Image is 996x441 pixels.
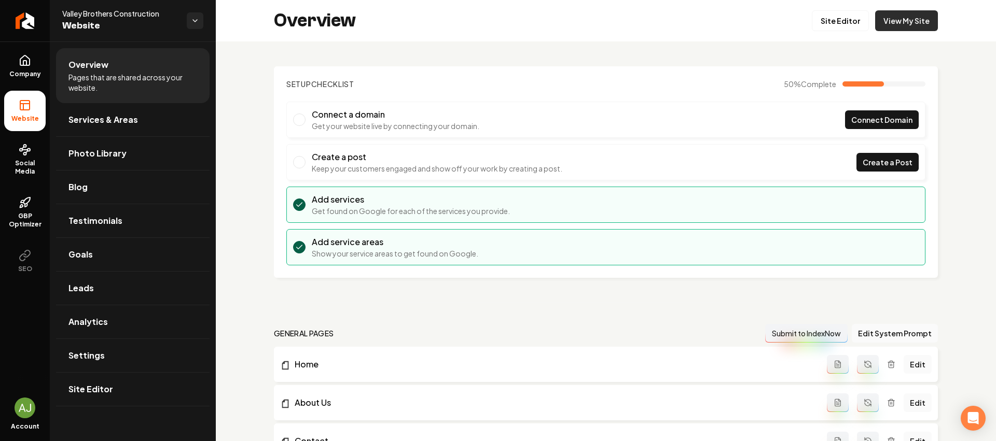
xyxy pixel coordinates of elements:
[312,121,479,131] p: Get your website live by connecting your domain.
[11,422,39,431] span: Account
[4,241,46,281] button: SEO
[312,236,478,248] h3: Add service areas
[856,153,919,172] a: Create a Post
[875,10,938,31] a: View My Site
[784,79,836,89] span: 50 %
[845,110,919,129] a: Connect Domain
[14,265,36,273] span: SEO
[286,79,311,89] span: Setup
[312,163,562,174] p: Keep your customers engaged and show off your work by creating a post.
[4,212,46,229] span: GBP Optimizer
[68,59,108,71] span: Overview
[56,137,210,170] a: Photo Library
[56,305,210,338] a: Analytics
[68,248,93,261] span: Goals
[274,328,334,338] h2: general pages
[4,188,46,237] a: GBP Optimizer
[62,19,178,33] span: Website
[56,373,210,406] a: Site Editor
[312,108,479,121] h3: Connect a domain
[56,204,210,237] a: Testimonials
[68,215,122,227] span: Testimonials
[56,238,210,271] a: Goals
[15,397,35,418] button: Open user button
[68,113,138,126] span: Services & Areas
[68,349,105,362] span: Settings
[68,72,197,93] span: Pages that are shared across your website.
[851,115,912,125] span: Connect Domain
[852,324,938,343] button: Edit System Prompt
[68,282,94,294] span: Leads
[56,339,210,372] a: Settings
[863,157,912,168] span: Create a Post
[16,12,35,29] img: Rebolt Logo
[765,324,848,343] button: Submit to IndexNow
[68,316,108,328] span: Analytics
[827,355,849,374] button: Add admin page prompt
[68,147,127,160] span: Photo Library
[961,406,986,431] div: Open Intercom Messenger
[15,397,35,418] img: AJ Nimeh
[4,159,46,176] span: Social Media
[827,393,849,412] button: Add admin page prompt
[312,151,562,163] h3: Create a post
[68,181,88,193] span: Blog
[7,115,43,123] span: Website
[801,79,836,89] span: Complete
[4,135,46,184] a: Social Media
[904,393,932,412] a: Edit
[56,170,210,204] a: Blog
[286,79,354,89] h2: Checklist
[4,46,46,87] a: Company
[312,248,478,259] p: Show your service areas to get found on Google.
[280,358,827,371] a: Home
[280,396,827,409] a: About Us
[56,272,210,305] a: Leads
[274,10,356,31] h2: Overview
[62,8,178,19] span: Valley Brothers Construction
[56,103,210,136] a: Services & Areas
[904,355,932,374] a: Edit
[812,10,869,31] a: Site Editor
[5,70,45,78] span: Company
[68,383,113,395] span: Site Editor
[312,193,510,206] h3: Add services
[312,206,510,216] p: Get found on Google for each of the services you provide.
